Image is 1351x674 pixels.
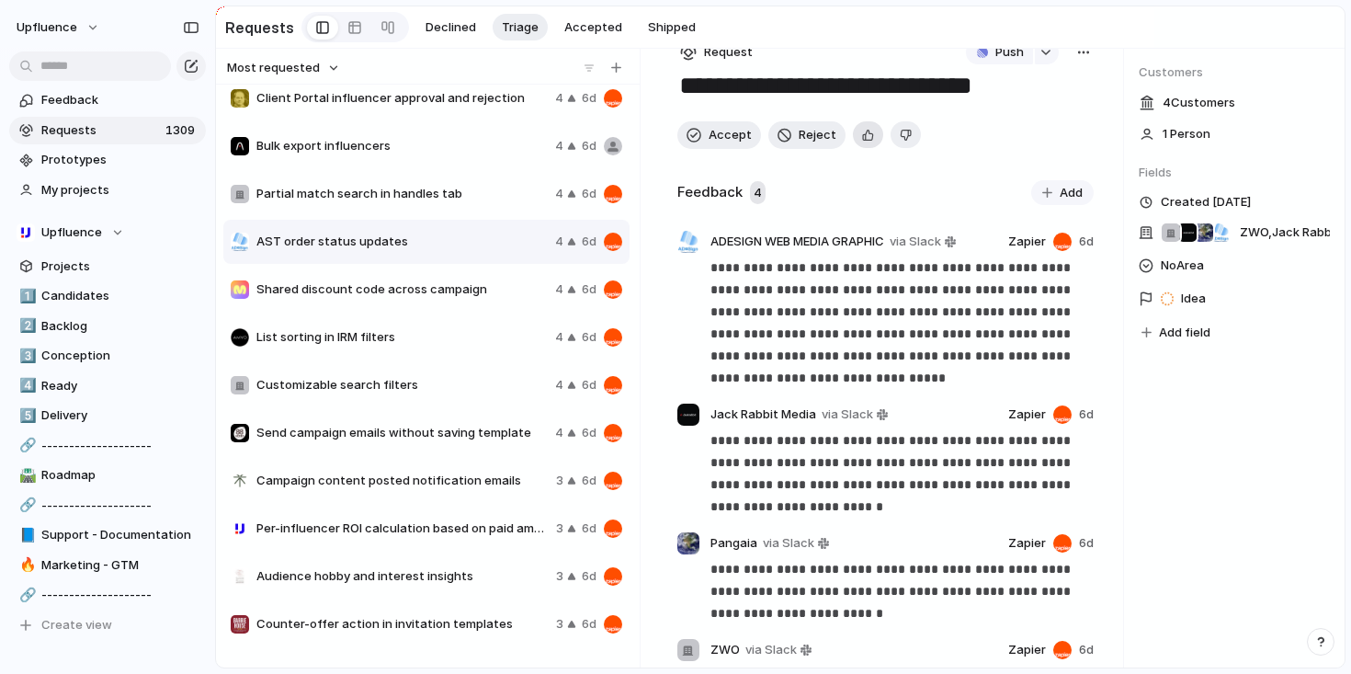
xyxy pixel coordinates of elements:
[9,253,206,280] a: Projects
[19,435,32,456] div: 🔗
[17,497,35,515] button: 🔗
[41,377,199,395] span: Ready
[41,616,112,634] span: Create view
[555,185,563,203] span: 4
[17,466,35,485] button: 🛣️
[426,18,476,37] span: Declined
[9,342,206,370] a: 3️⃣Conception
[9,402,206,429] a: 5️⃣Delivery
[1079,641,1094,659] span: 6d
[9,117,206,144] a: Requests1309
[639,14,705,41] button: Shipped
[17,18,77,37] span: Upfluence
[41,437,199,455] span: --------------------
[256,376,548,394] span: Customizable search filters
[9,372,206,400] div: 4️⃣Ready
[256,520,549,538] span: Per-influencer ROI calculation based on paid amount
[41,223,102,242] span: Upfluence
[9,219,206,246] button: Upfluence
[256,567,549,586] span: Audience hobby and interest insights
[9,521,206,549] a: 📘Support - Documentation
[582,376,596,394] span: 6d
[17,377,35,395] button: 4️⃣
[1008,406,1046,424] span: Zapier
[256,137,548,155] span: Bulk export influencers
[555,233,563,251] span: 4
[41,466,199,485] span: Roadmap
[9,492,206,520] a: 🔗--------------------
[1079,406,1094,424] span: 6d
[41,586,199,604] span: --------------------
[710,406,816,424] span: Jack Rabbit Media
[1139,164,1330,182] span: Fields
[17,526,35,544] button: 📘
[582,424,596,442] span: 6d
[710,534,757,553] span: Pangaia
[1079,233,1094,251] span: 6d
[256,424,548,442] span: Send campaign emails without saving template
[742,639,815,661] a: via Slack
[416,14,485,41] button: Declined
[555,137,563,155] span: 4
[555,14,631,41] button: Accepted
[17,287,35,305] button: 1️⃣
[556,472,563,490] span: 3
[19,525,32,546] div: 📘
[555,89,563,108] span: 4
[41,257,199,276] span: Projects
[256,185,548,203] span: Partial match search in handles tab
[256,280,548,299] span: Shared discount code across campaign
[9,282,206,310] a: 1️⃣Candidates
[799,126,836,144] span: Reject
[17,586,35,604] button: 🔗
[763,534,814,553] span: via Slack
[556,567,563,586] span: 3
[582,89,596,108] span: 6d
[1008,534,1046,553] span: Zapier
[9,581,206,609] a: 🔗--------------------
[768,121,846,149] button: Reject
[256,89,548,108] span: Client Portal influencer approval and rejection
[745,641,797,659] span: via Slack
[677,182,743,203] h2: Feedback
[41,347,199,365] span: Conception
[555,328,563,347] span: 4
[41,526,199,544] span: Support - Documentation
[19,585,32,606] div: 🔗
[1163,94,1235,112] span: 4 Customer s
[41,181,199,200] span: My projects
[1161,255,1204,277] span: No Area
[9,432,206,460] a: 🔗--------------------
[750,181,766,205] span: 4
[1060,184,1083,202] span: Add
[225,17,294,39] h2: Requests
[818,404,891,426] a: via Slack
[582,615,596,634] span: 6d
[256,328,548,347] span: List sorting in IRM filters
[582,472,596,490] span: 6d
[9,552,206,579] a: 🔥Marketing - GTM
[556,520,563,538] span: 3
[582,233,596,251] span: 6d
[555,280,563,299] span: 4
[9,313,206,340] a: 2️⃣Backlog
[1139,321,1213,345] button: Add field
[966,40,1033,64] button: Push
[1008,641,1046,659] span: Zapier
[19,375,32,396] div: 4️⃣
[995,43,1024,62] span: Push
[41,556,199,575] span: Marketing - GTM
[9,86,206,114] a: Feedback
[555,376,563,394] span: 4
[759,532,833,554] a: via Slack
[1079,534,1094,553] span: 6d
[1159,324,1210,342] span: Add field
[1008,233,1046,251] span: Zapier
[564,18,622,37] span: Accepted
[9,462,206,489] a: 🛣️Roadmap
